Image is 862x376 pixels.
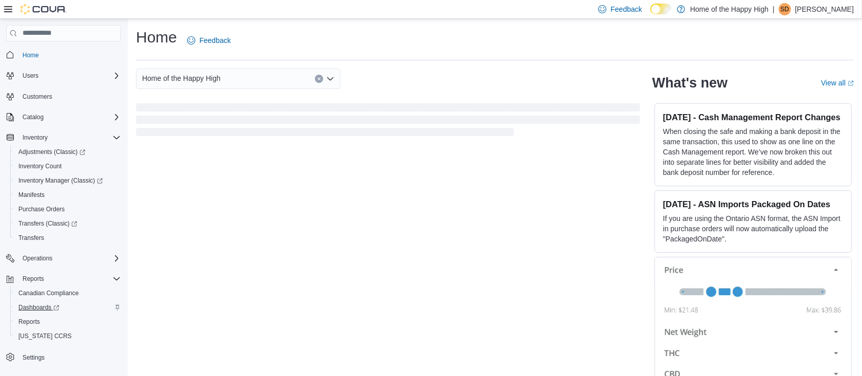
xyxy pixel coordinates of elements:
span: Dashboards [14,301,121,314]
a: Canadian Compliance [14,287,83,299]
span: Transfers [18,234,44,242]
span: Canadian Compliance [18,289,79,297]
span: Reports [22,275,44,283]
button: Canadian Compliance [10,286,125,300]
button: Purchase Orders [10,202,125,216]
span: Settings [18,350,121,363]
span: Customers [18,90,121,103]
p: When closing the safe and making a bank deposit in the same transaction, this used to show as one... [663,126,843,178]
span: Reports [18,273,121,285]
button: Home [2,48,125,62]
span: Operations [18,252,121,264]
span: Home [22,51,39,59]
a: View allExternal link [821,79,854,87]
button: Settings [2,349,125,364]
input: Dark Mode [650,4,672,14]
span: Feedback [199,35,231,46]
span: Dashboards [18,303,59,312]
div: Shannon-Dawn Foth [779,3,791,15]
button: Customers [2,89,125,104]
a: Customers [18,91,56,103]
a: Purchase Orders [14,203,69,215]
a: Transfers (Classic) [14,217,81,230]
span: Customers [22,93,52,101]
span: Manifests [18,191,44,199]
span: Catalog [18,111,121,123]
span: Inventory Count [18,162,62,170]
button: Inventory Count [10,159,125,173]
a: Transfers [14,232,48,244]
span: Transfers (Classic) [14,217,121,230]
a: Adjustments (Classic) [14,146,89,158]
a: Transfers (Classic) [10,216,125,231]
p: | [773,3,775,15]
a: Manifests [14,189,49,201]
button: Clear input [315,75,323,83]
span: Canadian Compliance [14,287,121,299]
span: Inventory [18,131,121,144]
a: Settings [18,351,49,364]
span: [US_STATE] CCRS [18,332,72,340]
span: Adjustments (Classic) [18,148,85,156]
span: Users [18,70,121,82]
span: Inventory Count [14,160,121,172]
p: If you are using the Ontario ASN format, the ASN Import in purchase orders will now automatically... [663,213,843,244]
span: Feedback [610,4,642,14]
button: Manifests [10,188,125,202]
h1: Home [136,27,177,48]
span: Loading [136,105,640,138]
button: Catalog [18,111,48,123]
button: Users [2,69,125,83]
svg: External link [848,80,854,86]
span: Transfers (Classic) [18,219,77,228]
h2: What's new [652,75,728,91]
span: Inventory Manager (Classic) [14,174,121,187]
button: Inventory [2,130,125,145]
span: Purchase Orders [14,203,121,215]
span: Home [18,49,121,61]
a: Inventory Count [14,160,66,172]
h3: [DATE] - ASN Imports Packaged On Dates [663,199,843,209]
span: Reports [14,316,121,328]
span: Settings [22,353,44,362]
button: Operations [2,251,125,266]
button: Reports [18,273,48,285]
span: Operations [22,254,53,262]
p: [PERSON_NAME] [795,3,854,15]
button: Users [18,70,42,82]
a: [US_STATE] CCRS [14,330,76,342]
span: Home of the Happy High [142,72,220,84]
button: Reports [10,315,125,329]
button: Catalog [2,110,125,124]
button: Inventory [18,131,52,144]
span: Purchase Orders [18,205,65,213]
button: Open list of options [326,75,334,83]
h3: [DATE] - Cash Management Report Changes [663,112,843,122]
a: Dashboards [10,300,125,315]
span: Transfers [14,232,121,244]
button: Operations [18,252,57,264]
span: Inventory [22,134,48,142]
span: Washington CCRS [14,330,121,342]
span: Inventory Manager (Classic) [18,176,103,185]
p: Home of the Happy High [690,3,768,15]
a: Dashboards [14,301,63,314]
a: Inventory Manager (Classic) [14,174,107,187]
a: Reports [14,316,44,328]
button: Reports [2,272,125,286]
button: [US_STATE] CCRS [10,329,125,343]
span: SD [781,3,789,15]
a: Feedback [183,30,235,51]
a: Adjustments (Classic) [10,145,125,159]
span: Reports [18,318,40,326]
span: Adjustments (Classic) [14,146,121,158]
button: Transfers [10,231,125,245]
span: Dark Mode [650,14,651,15]
img: Cova [20,4,66,14]
span: Manifests [14,189,121,201]
a: Home [18,49,43,61]
span: Catalog [22,113,43,121]
a: Inventory Manager (Classic) [10,173,125,188]
span: Users [22,72,38,80]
